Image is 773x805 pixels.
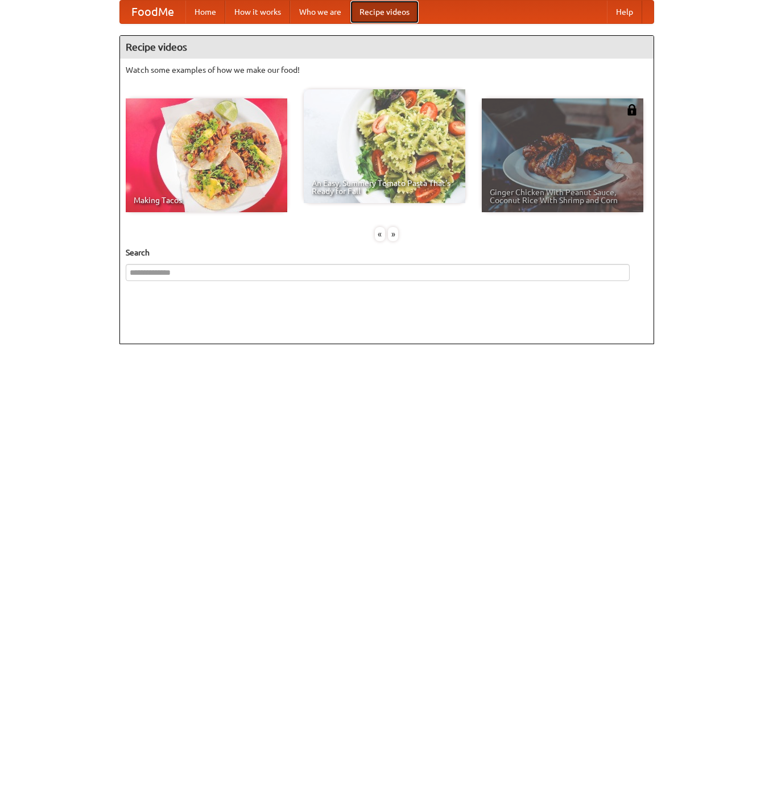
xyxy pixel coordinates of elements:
a: An Easy, Summery Tomato Pasta That's Ready for Fall [304,89,465,203]
a: Home [185,1,225,23]
h5: Search [126,247,648,258]
span: Making Tacos [134,196,279,204]
p: Watch some examples of how we make our food! [126,64,648,76]
a: Making Tacos [126,98,287,212]
a: Who we are [290,1,350,23]
a: FoodMe [120,1,185,23]
span: An Easy, Summery Tomato Pasta That's Ready for Fall [312,179,457,195]
h4: Recipe videos [120,36,654,59]
a: Recipe videos [350,1,419,23]
a: How it works [225,1,290,23]
div: » [388,227,398,241]
a: Help [607,1,642,23]
img: 483408.png [626,104,638,115]
div: « [375,227,385,241]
